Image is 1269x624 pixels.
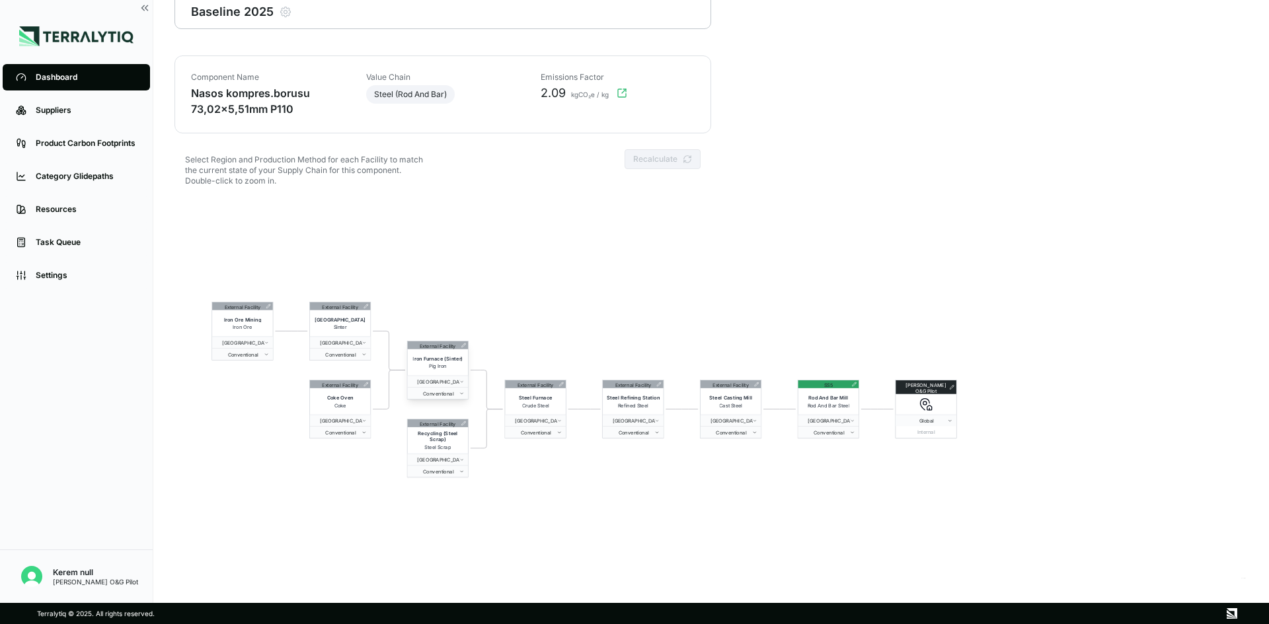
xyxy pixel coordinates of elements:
div: External FacilityIron Furnace (Sinter)Pig Iron [GEOGRAPHIC_DATA] Conventional [407,341,469,399]
div: External Facility [615,380,652,388]
div: External FacilityIron Ore MiningIron Ore [GEOGRAPHIC_DATA] Conventional [211,302,273,361]
span: Ukraine [802,417,850,423]
div: SS5Rod And Bar MillRod And Bar Steel [GEOGRAPHIC_DATA] Conventional [798,380,859,438]
div: [PERSON_NAME] O&G Pilot [53,578,138,586]
span: conventional [314,351,362,357]
div: External Facility [712,380,749,388]
g: Edge from 3 to 4 [373,370,405,409]
div: Select Region and Production Method for each Facility to match the current state of your Supply C... [174,149,434,186]
span: Ukraine [411,457,459,463]
span: Ukraine [411,378,459,384]
div: Nasos kompres.borusu 73,02x5,51mm P110 [191,85,345,117]
button: [GEOGRAPHIC_DATA] [310,336,371,348]
g: Edge from 4 to 6 [471,370,503,409]
span: Ukraine [216,339,264,345]
div: [PERSON_NAME] O&G Pilot [905,380,948,394]
span: Steel Scrap [424,444,451,450]
div: External Facility [420,341,456,349]
span: Sinter [334,324,347,330]
span: Coke [334,402,346,408]
span: Coke Oven [327,394,354,400]
span: Steel Casting Mill [709,394,752,400]
button: Conventional [603,426,664,438]
div: External Facility [420,419,456,427]
span: Iron Furnace (Sinter) [412,355,463,361]
button: Conventional [310,426,371,438]
div: Component Name [191,72,345,83]
div: Product Carbon Footprints [36,138,137,149]
div: External FacilityRecycling (Steel Scrap)Steel Scrap [GEOGRAPHIC_DATA] Conventional [407,419,469,477]
div: External FacilitySteel FurnaceCrude Steel [GEOGRAPHIC_DATA] Conventional [505,380,566,438]
div: Task Queue [36,237,137,248]
div: Kerem null [53,567,138,578]
button: [GEOGRAPHIC_DATA] [310,415,371,427]
button: Conventional [798,426,859,438]
div: Dashboard [36,72,137,83]
button: Conventional [212,348,273,360]
div: Resources [36,204,137,215]
span: Refined Steel [618,402,648,408]
span: conventional [802,429,849,435]
span: kgCO₂e / kg [568,90,609,101]
div: Category Glidepaths [36,171,137,182]
span: Pig Iron [429,363,447,369]
span: Rod And Bar Steel [808,402,850,408]
div: External FacilityCoke OvenCoke [GEOGRAPHIC_DATA] Conventional [309,380,371,438]
img: Logo [19,26,134,46]
img: Kerem [21,566,42,587]
div: SS5 [824,380,833,388]
button: [GEOGRAPHIC_DATA] [701,415,761,427]
span: conventional [509,429,557,435]
div: Baseline 2025 [191,1,274,20]
span: Steel Furnace [519,394,553,400]
button: [GEOGRAPHIC_DATA] [603,415,664,427]
div: [PERSON_NAME] O&G Pilot Global Internal [896,380,957,438]
button: Conventional [408,387,469,399]
span: Ukraine [607,417,655,423]
span: Cast Steel [719,402,742,408]
span: Iron Ore [233,324,252,330]
div: External Facility [322,302,358,310]
span: 2.09 [541,85,566,101]
button: Open user button [16,561,48,592]
div: External FacilitySteel Refining StationRefined Steel [GEOGRAPHIC_DATA] Conventional [602,380,664,438]
span: conventional [216,351,264,357]
button: [GEOGRAPHIC_DATA] [408,376,469,388]
div: Value Chain [366,72,520,83]
span: Ukraine [509,417,557,423]
button: Conventional [408,466,469,477]
div: External Facility[GEOGRAPHIC_DATA]Sinter [GEOGRAPHIC_DATA] Conventional [309,302,371,361]
span: Crude Steel [522,402,549,408]
div: External Facility [518,380,554,388]
div: Settings [36,270,137,281]
div: External Facility [322,380,358,388]
span: conventional [411,468,459,474]
div: Emissions Factor [541,72,695,83]
button: Conventional [310,348,371,360]
span: Steel Refining Station [607,394,660,400]
div: External Facility [225,302,261,310]
span: Ukraine [705,417,753,423]
span: Global [900,417,947,423]
button: [GEOGRAPHIC_DATA] [798,415,859,427]
button: Conventional [701,426,761,438]
div: External FacilitySteel Casting MillCast Steel [GEOGRAPHIC_DATA] Conventional [700,380,761,438]
span: conventional [411,390,459,396]
span: Steel (Rod And Bar) [374,89,447,100]
span: Recycling (Steel Scrap) [410,431,467,442]
g: Edge from 5 to 6 [471,409,503,448]
span: conventional [314,429,362,435]
div: Internal [896,426,956,438]
span: Ukraine [314,339,362,345]
div: Suppliers [36,105,137,116]
button: Global [896,415,956,427]
span: conventional [607,429,654,435]
span: conventional [705,429,752,435]
span: Ukraine [314,417,362,423]
g: Edge from 2 to 4 [373,331,405,370]
button: [GEOGRAPHIC_DATA] [212,336,273,348]
span: Rod And Bar Mill [808,394,849,400]
a: React Flow attribution [1241,578,1246,578]
span: [GEOGRAPHIC_DATA] [315,316,365,322]
span: Iron Ore Mining [224,316,261,322]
